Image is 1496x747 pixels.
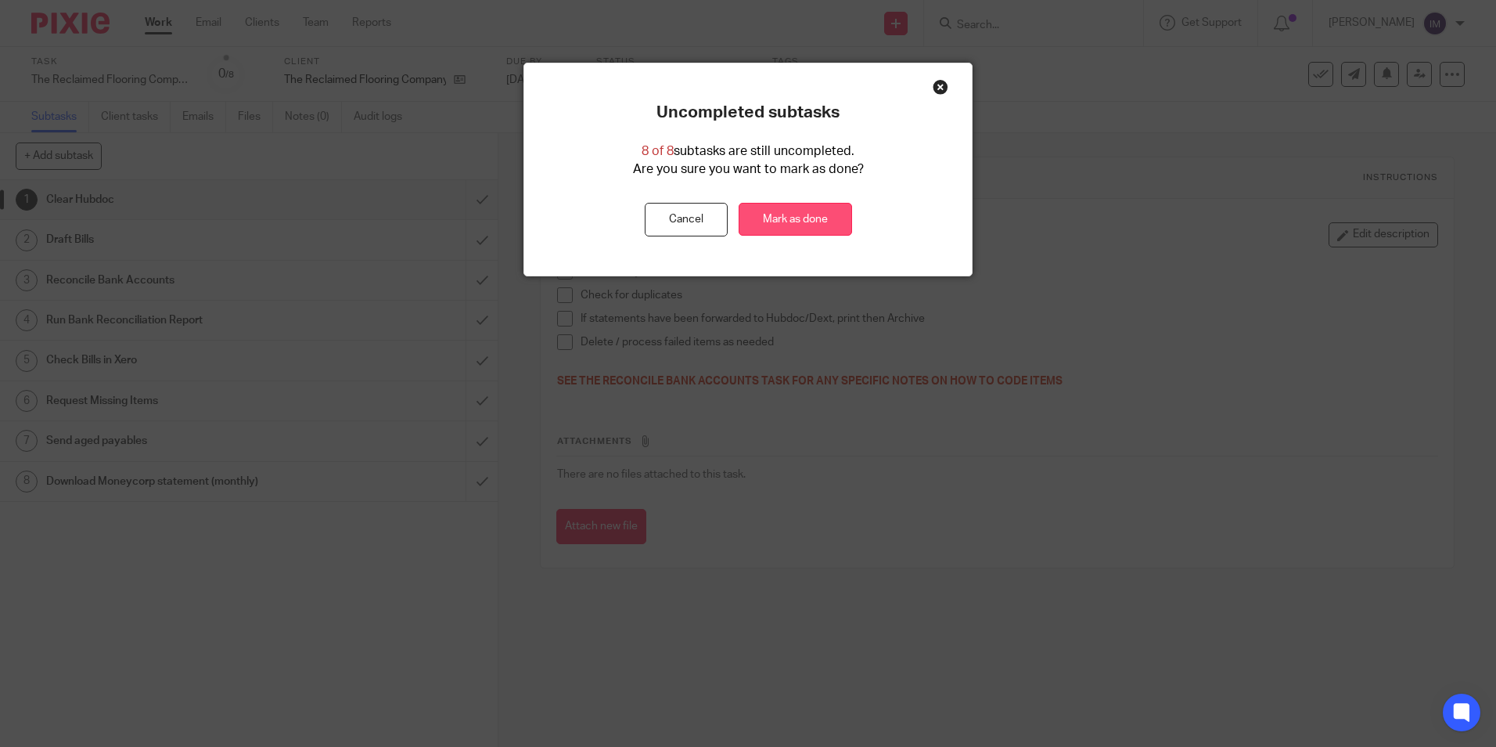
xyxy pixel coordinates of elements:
p: Are you sure you want to mark as done? [633,161,864,179]
div: Close this dialog window [933,79,948,95]
p: subtasks are still uncompleted. [642,143,854,161]
button: Cancel [645,203,728,236]
p: Uncompleted subtasks [656,103,840,123]
a: Mark as done [739,203,852,236]
span: 8 of 8 [642,145,674,157]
